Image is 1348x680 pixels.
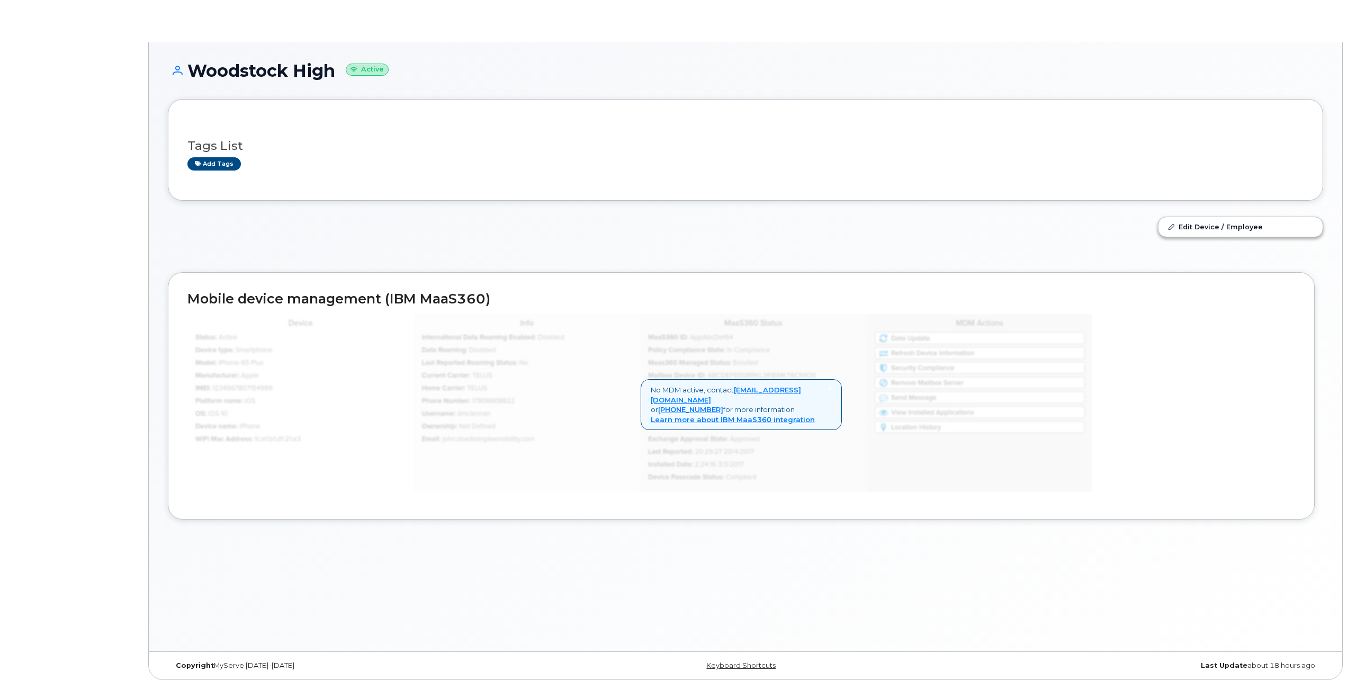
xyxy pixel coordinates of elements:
[187,157,241,171] a: Add tags
[187,139,1304,153] h3: Tags List
[176,661,214,669] strong: Copyright
[641,379,842,430] div: No MDM active, contact or for more information
[828,384,832,393] span: ×
[828,385,832,393] a: Close
[187,314,1092,492] img: mdm_maas360_data_lg-147edf4ce5891b6e296acbe60ee4acd306360f73f278574cfef86ac192ea0250.jpg
[938,661,1323,670] div: about 18 hours ago
[651,386,801,404] a: [EMAIL_ADDRESS][DOMAIN_NAME]
[346,64,389,76] small: Active
[168,661,553,670] div: MyServe [DATE]–[DATE]
[706,661,776,669] a: Keyboard Shortcuts
[168,61,1323,80] h1: Woodstock High
[651,415,815,424] a: Learn more about IBM MaaS360 integration
[1158,217,1323,236] a: Edit Device / Employee
[1201,661,1247,669] strong: Last Update
[658,405,723,414] a: [PHONE_NUMBER]
[187,292,1295,307] h2: Mobile device management (IBM MaaS360)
